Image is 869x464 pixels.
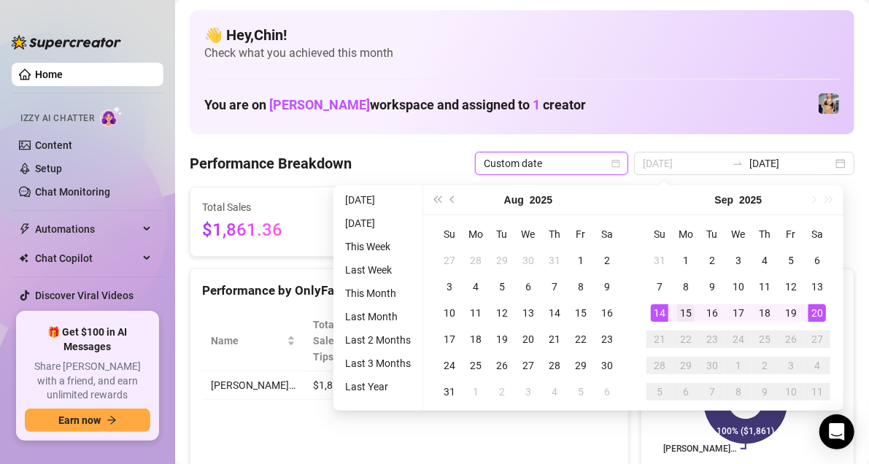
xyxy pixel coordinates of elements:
[35,186,110,198] a: Chat Monitoring
[515,379,541,405] td: 2025-09-03
[646,247,673,274] td: 2025-08-31
[673,379,699,405] td: 2025-10-06
[778,300,804,326] td: 2025-09-19
[782,357,800,374] div: 3
[752,247,778,274] td: 2025-09-04
[808,278,826,295] div: 13
[35,163,62,174] a: Setup
[756,357,773,374] div: 2
[339,308,417,325] li: Last Month
[756,304,773,322] div: 18
[467,304,484,322] div: 11
[202,199,335,215] span: Total Sales
[429,185,445,214] button: Last year (Control + left)
[677,357,695,374] div: 29
[725,221,752,247] th: We
[804,221,830,247] th: Sa
[752,379,778,405] td: 2025-10-09
[467,383,484,401] div: 1
[572,278,590,295] div: 8
[202,311,304,371] th: Name
[677,330,695,348] div: 22
[673,274,699,300] td: 2025-09-08
[782,278,800,295] div: 12
[651,278,668,295] div: 7
[546,304,563,322] div: 14
[730,357,747,374] div: 1
[441,330,458,348] div: 17
[739,185,762,214] button: Choose a year
[752,274,778,300] td: 2025-09-11
[730,278,747,295] div: 10
[204,97,586,113] h1: You are on workspace and assigned to creator
[190,153,352,174] h4: Performance Breakdown
[699,300,725,326] td: 2025-09-16
[515,221,541,247] th: We
[568,221,594,247] th: Fr
[484,152,619,174] span: Custom date
[756,383,773,401] div: 9
[436,326,463,352] td: 2025-08-17
[594,352,620,379] td: 2025-08-30
[520,252,537,269] div: 30
[436,300,463,326] td: 2025-08-10
[463,352,489,379] td: 2025-08-25
[778,274,804,300] td: 2025-09-12
[202,217,335,244] span: $1,861.36
[339,378,417,395] li: Last Year
[808,383,826,401] div: 11
[703,252,721,269] div: 2
[646,300,673,326] td: 2025-09-14
[541,379,568,405] td: 2025-09-04
[436,352,463,379] td: 2025-08-24
[35,247,139,270] span: Chat Copilot
[489,274,515,300] td: 2025-08-05
[782,330,800,348] div: 26
[463,274,489,300] td: 2025-08-04
[699,352,725,379] td: 2025-09-30
[515,326,541,352] td: 2025-08-20
[541,221,568,247] th: Th
[467,252,484,269] div: 28
[107,415,117,425] span: arrow-right
[699,379,725,405] td: 2025-10-07
[546,330,563,348] div: 21
[730,383,747,401] div: 8
[515,247,541,274] td: 2025-07-30
[493,357,511,374] div: 26
[732,158,744,169] span: swap-right
[463,221,489,247] th: Mo
[703,357,721,374] div: 30
[663,444,736,454] text: [PERSON_NAME]…
[541,300,568,326] td: 2025-08-14
[572,330,590,348] div: 22
[35,290,134,301] a: Discover Viral Videos
[804,379,830,405] td: 2025-10-11
[643,155,726,171] input: Start date
[463,379,489,405] td: 2025-09-01
[804,300,830,326] td: 2025-09-20
[778,221,804,247] th: Fr
[463,247,489,274] td: 2025-07-28
[19,253,28,263] img: Chat Copilot
[598,304,616,322] div: 16
[572,357,590,374] div: 29
[598,383,616,401] div: 6
[677,304,695,322] div: 15
[673,352,699,379] td: 2025-09-29
[489,379,515,405] td: 2025-09-02
[339,238,417,255] li: This Week
[541,274,568,300] td: 2025-08-07
[752,326,778,352] td: 2025-09-25
[725,352,752,379] td: 2025-10-01
[808,252,826,269] div: 6
[441,278,458,295] div: 3
[489,352,515,379] td: 2025-08-26
[725,379,752,405] td: 2025-10-08
[725,274,752,300] td: 2025-09-10
[673,300,699,326] td: 2025-09-15
[594,379,620,405] td: 2025-09-06
[568,300,594,326] td: 2025-08-15
[725,247,752,274] td: 2025-09-03
[463,326,489,352] td: 2025-08-18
